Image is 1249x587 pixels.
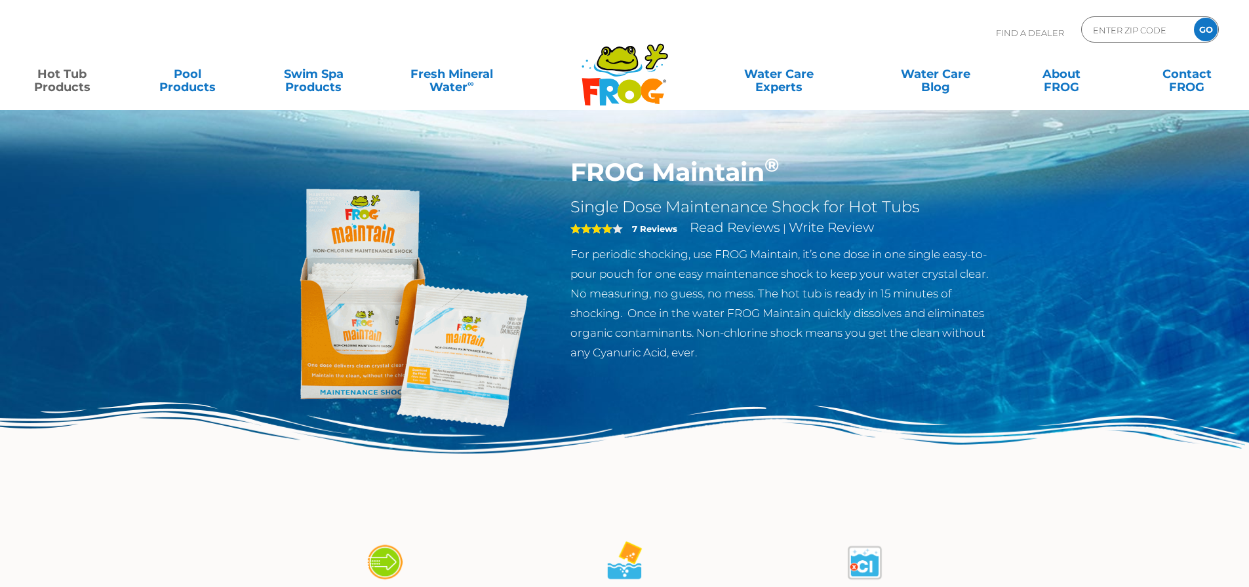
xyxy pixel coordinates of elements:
[886,61,984,87] a: Water CareBlog
[1012,61,1110,87] a: AboutFROG
[139,61,237,87] a: PoolProducts
[570,223,612,234] span: 4
[265,61,363,87] a: Swim SpaProducts
[574,26,675,106] img: Frog Products Logo
[13,61,111,87] a: Hot TubProducts
[1194,18,1218,41] input: GO
[570,244,999,362] p: For periodic shocking, use FROG Maintain, it’s one dose in one single easy-to-pour pouch for one ...
[570,197,999,217] h2: Single Dose Maintenance Shock for Hot Tubs
[570,157,999,187] h1: FROG Maintain
[996,16,1064,49] p: Find A Dealer
[601,539,647,586] img: maintain_4-02
[783,222,786,235] span: |
[789,219,874,235] a: Write Review
[251,157,551,457] img: Frog_Maintain_Hero-2-v2.png
[764,153,779,176] sup: ®
[1138,61,1236,87] a: ContactFROG
[842,539,888,586] img: maintain_4-03
[467,78,474,88] sup: ∞
[390,61,513,87] a: Fresh MineralWater∞
[690,219,780,235] a: Read Reviews
[632,223,677,234] strong: 7 Reviews
[700,61,858,87] a: Water CareExperts
[361,539,407,586] img: maintain_4-01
